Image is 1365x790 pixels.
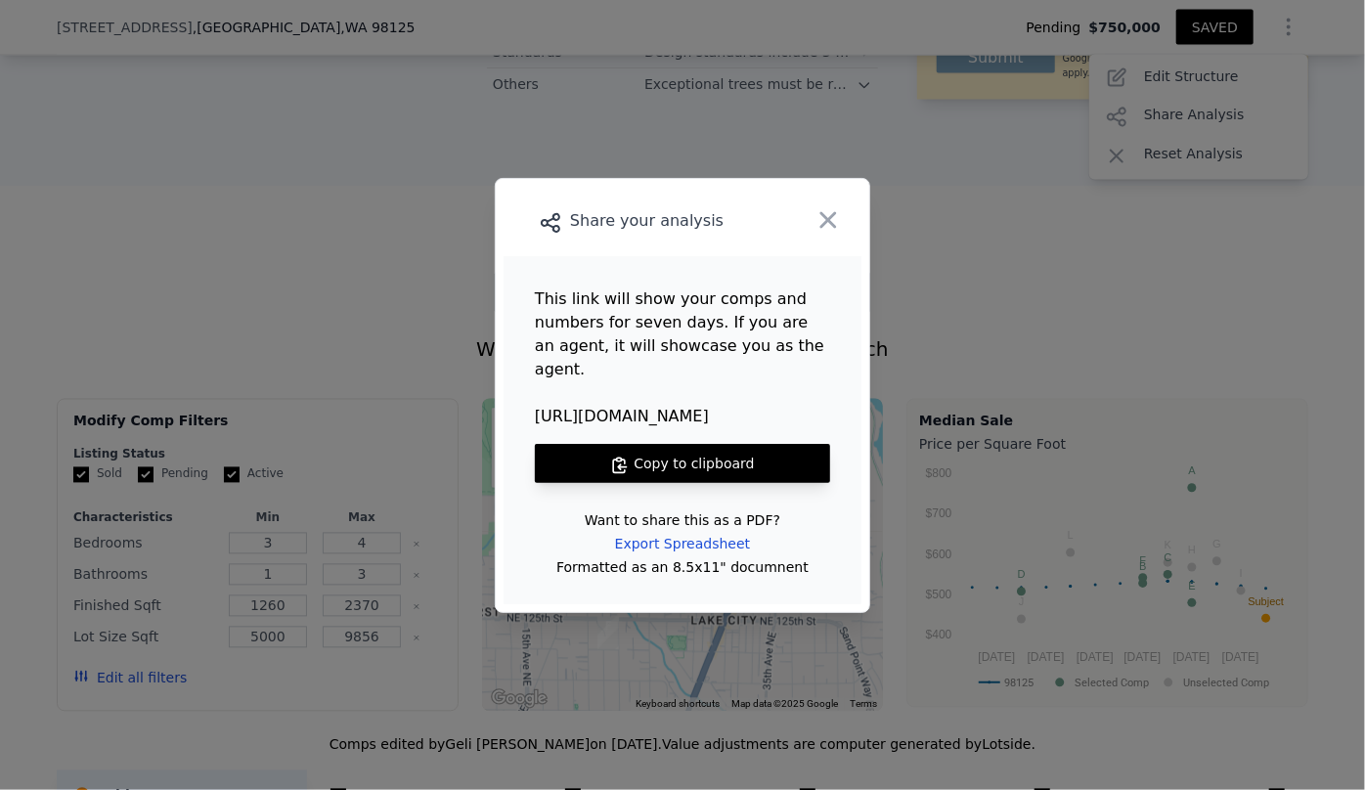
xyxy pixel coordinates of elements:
[504,207,790,235] div: Share your analysis
[599,526,766,561] div: Export Spreadsheet
[504,256,861,604] main: This link will show your comps and numbers for seven days. If you are an agent, it will showcase ...
[556,561,809,573] div: Formatted as an 8.5x11" documnent
[585,514,780,526] div: Want to share this as a PDF?
[535,444,830,483] button: Copy to clipboard
[535,405,830,428] span: [URL][DOMAIN_NAME]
